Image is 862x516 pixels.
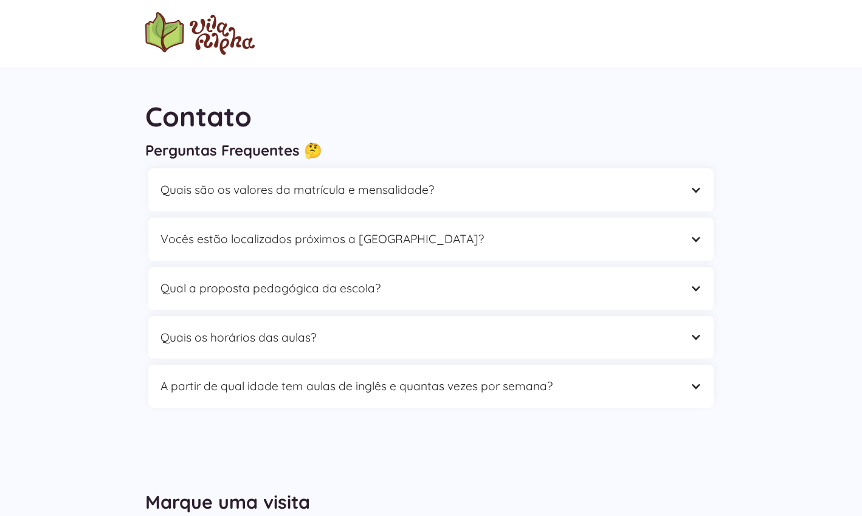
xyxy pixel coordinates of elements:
[160,328,677,347] div: Quais os horários das aulas?
[160,181,677,199] div: Quais são os valores da matrícula e mensalidade?
[145,97,717,136] h1: Contato
[148,168,714,212] div: Quais são os valores da matrícula e mensalidade?
[160,377,677,396] div: A partir de qual idade tem aulas de inglês e quantas vezes por semana?
[145,12,255,55] a: home
[160,230,677,249] div: Vocês estão localizados próximos a [GEOGRAPHIC_DATA]?
[145,141,717,159] h3: Perguntas Frequentes 🤔
[148,218,714,261] div: Vocês estão localizados próximos a [GEOGRAPHIC_DATA]?
[145,12,255,55] img: logo Escola Vila Alpha
[148,316,714,359] div: Quais os horários das aulas?
[148,267,714,310] div: Qual a proposta pedagógica da escola?
[148,365,714,408] div: A partir de qual idade tem aulas de inglês e quantas vezes por semana?
[160,279,677,298] div: Qual a proposta pedagógica da escola?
